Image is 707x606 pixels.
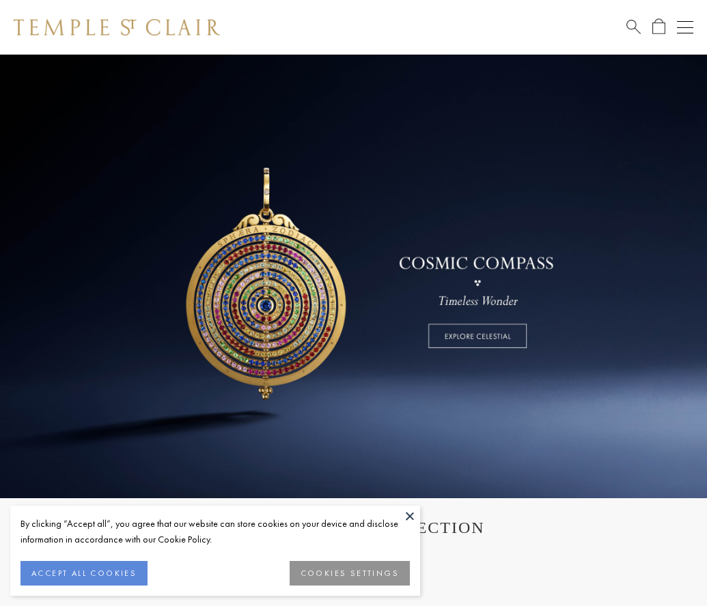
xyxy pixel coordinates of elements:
a: Open Shopping Bag [652,18,665,35]
div: By clicking “Accept all”, you agree that our website can store cookies on your device and disclos... [20,516,410,547]
img: Temple St. Clair [14,19,220,35]
a: Search [626,18,641,35]
button: Open navigation [677,19,693,35]
button: COOKIES SETTINGS [290,561,410,586]
button: ACCEPT ALL COOKIES [20,561,148,586]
